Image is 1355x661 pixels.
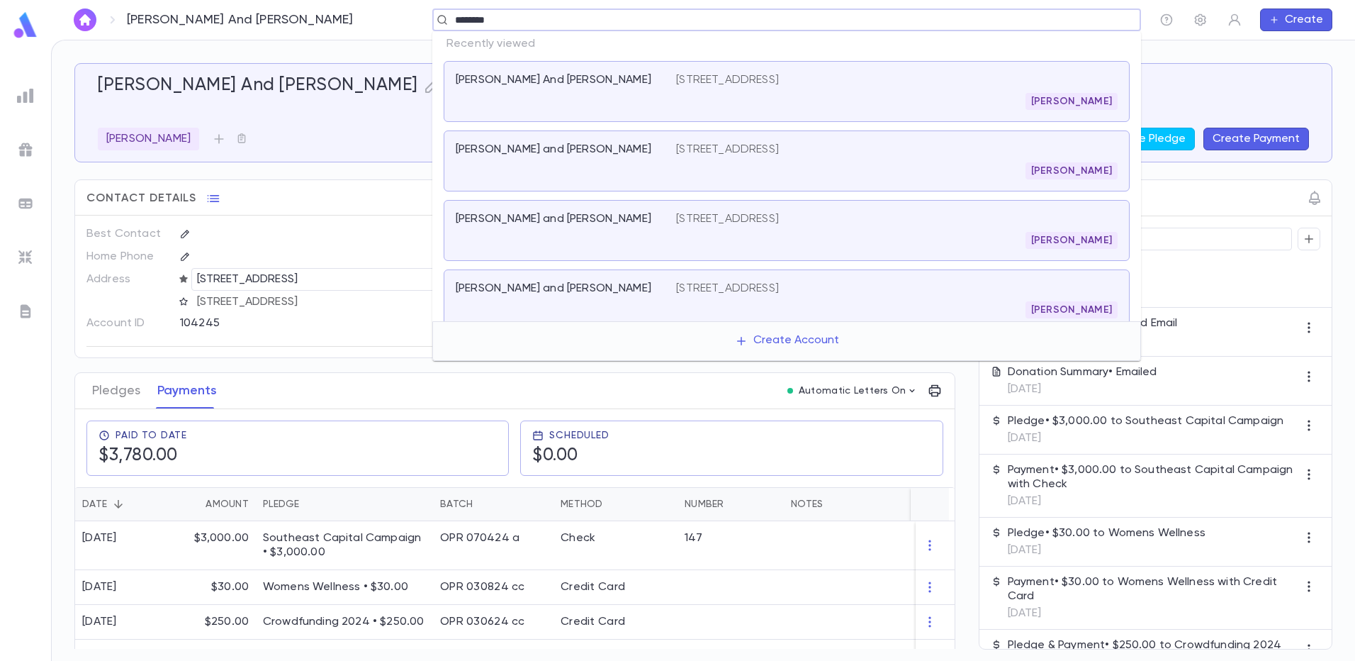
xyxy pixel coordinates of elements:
[17,303,34,320] img: letters_grey.7941b92b52307dd3b8a917253454ce1c.svg
[1008,431,1284,445] p: [DATE]
[183,493,206,516] button: Sort
[432,31,1141,57] p: Recently viewed
[456,282,651,296] p: [PERSON_NAME] and [PERSON_NAME]
[676,212,779,226] p: [STREET_ADDRESS]
[1008,365,1157,379] p: Donation Summary • Emailed
[440,580,525,594] div: OPR 030824 cc
[433,487,553,521] div: Batch
[82,580,117,594] div: [DATE]
[440,615,525,629] div: OPR 030624 cc
[456,73,651,87] p: [PERSON_NAME] And [PERSON_NAME]
[107,493,130,516] button: Sort
[1008,414,1284,428] p: Pledge • $3,000.00 to Southeast Capital Campaign
[553,487,677,521] div: Method
[157,373,217,409] button: Payments
[561,487,603,521] div: Method
[211,580,249,594] p: $30.00
[263,580,426,594] p: Womens Wellness • $30.00
[82,487,107,521] div: Date
[1008,575,1298,604] p: Payment • $30.00 to Womens Wellness with Credit Card
[685,487,724,521] div: Number
[1025,165,1118,177] span: [PERSON_NAME]
[86,312,168,335] p: Account ID
[1203,128,1309,150] button: Create Payment
[11,11,40,39] img: logo
[1008,382,1157,396] p: [DATE]
[98,128,199,150] div: [PERSON_NAME]
[1025,235,1118,246] span: [PERSON_NAME]
[440,531,519,545] div: OPR 070424 a
[263,615,426,629] p: Crowdfunding 2024 • $250.00
[106,132,191,146] p: [PERSON_NAME]
[782,381,923,401] button: Automatic Letters On
[549,430,609,441] span: Scheduled
[791,487,823,521] div: Notes
[1025,96,1118,107] span: [PERSON_NAME]
[263,487,300,521] div: Pledge
[17,195,34,212] img: batches_grey.339ca447c9d9533ef1741baa751efc33.svg
[86,268,168,291] p: Address
[86,223,168,245] p: Best Contact
[456,143,651,157] p: [PERSON_NAME] and [PERSON_NAME]
[86,245,168,268] p: Home Phone
[17,87,34,104] img: reports_grey.c525e4749d1bce6a11f5fe2a8de1b229.svg
[685,531,702,545] p: 147
[77,14,94,26] img: home_white.a664292cf8c1dea59945f0da9f25487c.svg
[473,493,495,516] button: Sort
[191,295,497,309] span: [STREET_ADDRESS]
[561,615,625,629] div: Credit Card
[784,487,961,521] div: Notes
[116,430,187,441] span: Paid To Date
[99,445,178,467] h5: $3,780.00
[82,615,117,629] div: [DATE]
[1008,463,1298,491] p: Payment • $3,000.00 to Southeast Capital Campaign with Check
[206,487,249,521] div: Amount
[1008,494,1298,509] p: [DATE]
[676,73,779,87] p: [STREET_ADDRESS]
[82,531,117,545] div: [DATE]
[603,493,626,516] button: Sort
[75,487,171,521] div: Date
[1025,304,1118,316] span: [PERSON_NAME]
[256,487,433,521] div: Pledge
[17,249,34,266] img: imports_grey.530a8a0e642e233f2baf0ef88e8c9fcb.svg
[676,282,779,296] p: [STREET_ADDRESS]
[561,531,595,545] div: Check
[532,445,578,467] h5: $0.00
[17,141,34,158] img: campaigns_grey.99e729a5f7ee94e3726e6486bddda8f1.svg
[194,531,249,545] p: $3,000.00
[1098,128,1195,150] button: Create Pledge
[98,75,418,96] h5: [PERSON_NAME] And [PERSON_NAME]
[92,373,140,409] button: Pledges
[86,191,196,206] span: Contact Details
[561,580,625,594] div: Credit Card
[440,487,473,521] div: Batch
[677,487,784,521] div: Number
[1008,543,1205,557] p: [DATE]
[1260,9,1332,31] button: Create
[1008,526,1205,540] p: Pledge • $30.00 to Womens Wellness
[263,531,426,560] p: Southeast Capital Campaign • $3,000.00
[799,385,906,396] p: Automatic Letters On
[456,212,651,226] p: [PERSON_NAME] and [PERSON_NAME]
[197,271,298,288] p: [STREET_ADDRESS]
[205,615,249,629] p: $250.00
[180,312,426,333] div: 104245
[676,143,779,157] p: [STREET_ADDRESS]
[724,328,850,355] button: Create Account
[127,12,354,28] p: [PERSON_NAME] And [PERSON_NAME]
[1008,606,1298,621] p: [DATE]
[171,487,256,521] div: Amount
